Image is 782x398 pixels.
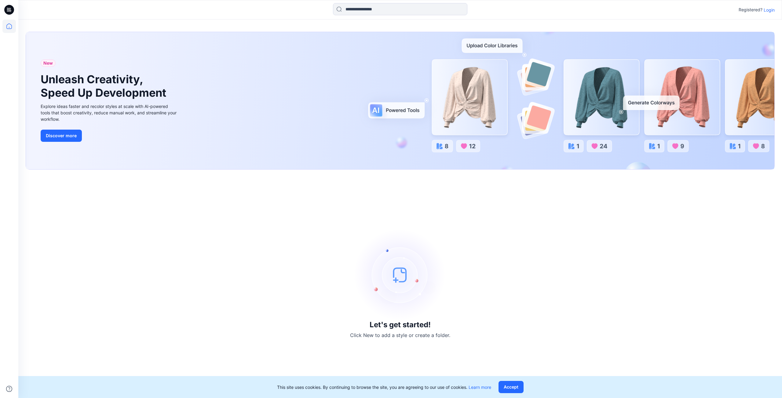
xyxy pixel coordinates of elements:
[499,381,524,393] button: Accept
[350,332,450,339] p: Click New to add a style or create a folder.
[370,321,431,329] h3: Let's get started!
[41,103,178,122] div: Explore ideas faster and recolor styles at scale with AI-powered tools that boost creativity, red...
[739,6,762,13] p: Registered?
[354,229,446,321] img: empty-state-image.svg
[764,7,775,13] p: Login
[277,384,491,390] p: This site uses cookies. By continuing to browse the site, you are agreeing to our use of cookies.
[41,73,169,99] h1: Unleash Creativity, Speed Up Development
[41,130,82,142] button: Discover more
[43,59,53,67] span: New
[469,385,491,390] a: Learn more
[41,130,178,142] a: Discover more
